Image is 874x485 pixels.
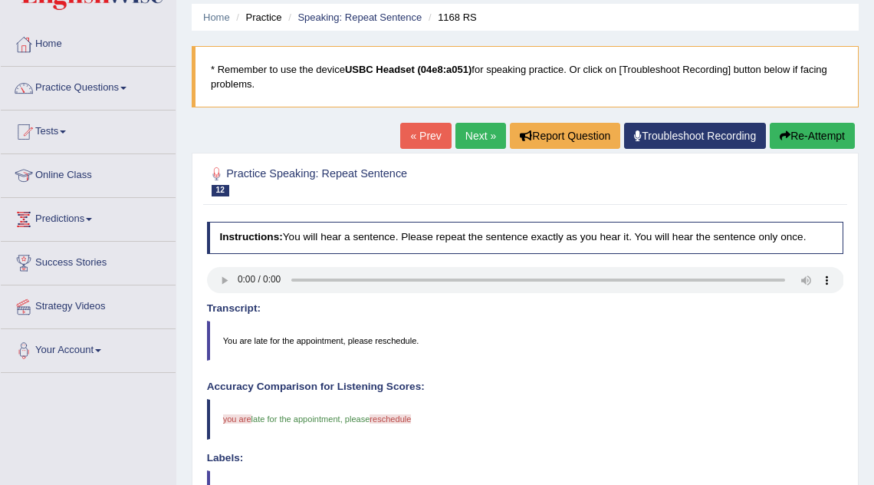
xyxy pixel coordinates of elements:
li: 1168 RS [425,10,477,25]
span: please [345,414,370,424]
a: Tests [1,111,176,149]
a: Troubleshoot Recording [624,123,766,149]
button: Report Question [510,123,620,149]
span: , [340,414,343,424]
a: Success Stories [1,242,176,280]
h2: Practice Speaking: Repeat Sentence [207,164,602,196]
a: « Prev [400,123,451,149]
h4: Labels: [207,453,844,464]
blockquote: * Remember to use the device for speaking practice. Or click on [Troubleshoot Recording] button b... [192,46,859,107]
li: Practice [232,10,281,25]
a: Your Account [1,329,176,368]
blockquote: You are late for the appointment, please reschedule. [207,321,844,361]
button: Re-Attempt [770,123,855,149]
a: Online Class [1,154,176,193]
h4: Accuracy Comparison for Listening Scores: [207,381,844,393]
a: Next » [455,123,506,149]
span: late for the appointment [251,414,340,424]
a: Strategy Videos [1,285,176,324]
b: USBC Headset (04e8:a051) [345,64,472,75]
b: Instructions: [219,231,282,242]
h4: You will hear a sentence. Please repeat the sentence exactly as you hear it. You will hear the se... [207,222,844,254]
a: Home [203,12,230,23]
a: Speaking: Repeat Sentence [297,12,422,23]
span: you are [223,414,251,424]
a: Predictions [1,198,176,236]
h4: Transcript: [207,303,844,315]
a: Home [1,23,176,61]
span: reschedule [370,414,411,424]
span: 12 [212,185,229,196]
a: Practice Questions [1,67,176,105]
